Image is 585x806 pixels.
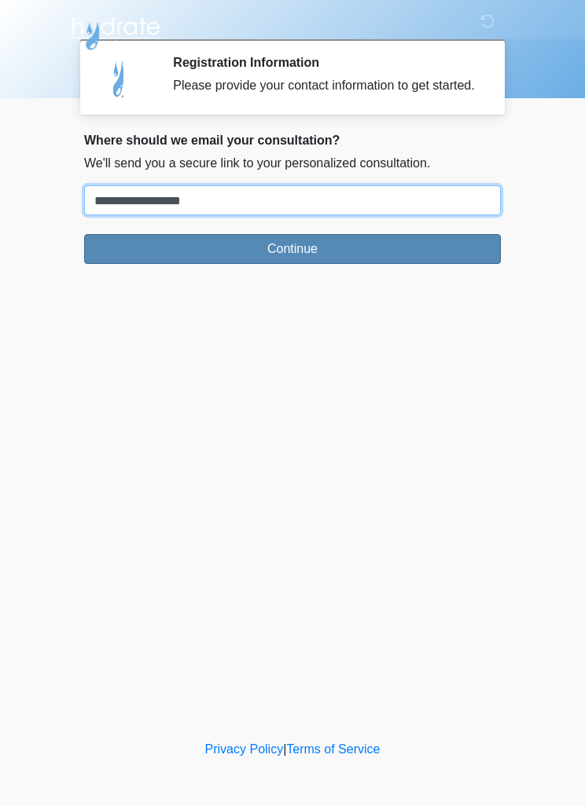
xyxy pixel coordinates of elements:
a: Privacy Policy [205,742,284,756]
h2: Where should we email your consultation? [84,133,501,148]
a: Terms of Service [286,742,380,756]
p: We'll send you a secure link to your personalized consultation. [84,154,501,173]
a: | [283,742,286,756]
button: Continue [84,234,501,264]
div: Please provide your contact information to get started. [173,76,477,95]
img: Hydrate IV Bar - Scottsdale Logo [68,12,163,51]
img: Agent Avatar [96,55,143,102]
